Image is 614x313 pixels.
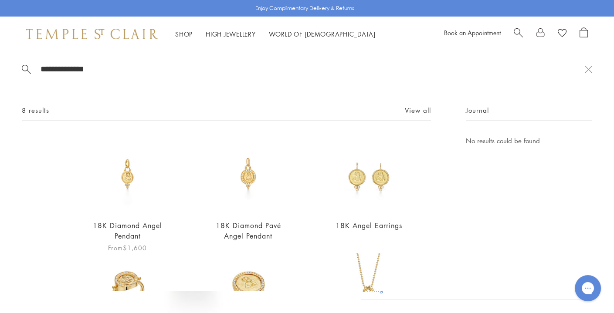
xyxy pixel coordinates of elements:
span: $1,600 [123,243,147,252]
span: From [108,243,147,253]
a: View all [405,105,431,115]
a: 18K Angel Earrings [336,221,402,230]
img: Temple St. Clair [26,29,158,39]
img: 18K Angel Earrings [330,135,407,212]
a: 18K Diamond Pavé Angel Pendant [215,221,281,240]
a: Open Shopping Bag [580,27,588,40]
a: 18K Diamond Angel Pendant [93,221,162,240]
a: View Wishlist [558,27,567,40]
p: No results could be found [466,135,592,146]
a: High JewelleryHigh Jewellery [206,30,256,38]
a: ShopShop [175,30,193,38]
img: AP10-DIGRN [89,135,166,212]
span: 8 results [22,105,49,116]
span: Journal [466,105,489,116]
a: Book an Appointment [444,28,501,37]
nav: Main navigation [175,29,376,40]
a: Search [514,27,523,40]
a: World of [DEMOGRAPHIC_DATA]World of [DEMOGRAPHIC_DATA] [269,30,376,38]
iframe: Gorgias live chat messenger [570,272,605,304]
img: AP10-PAVE [210,135,287,212]
p: Enjoy Complimentary Delivery & Returns [255,4,354,13]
